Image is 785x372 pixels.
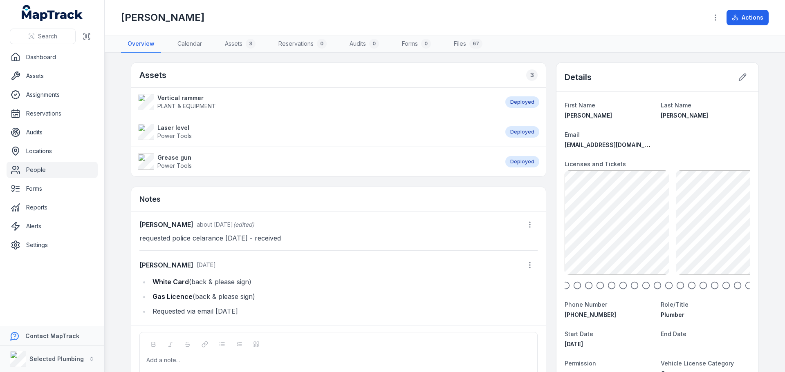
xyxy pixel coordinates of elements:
a: Assets3 [218,36,262,53]
div: 3 [246,39,256,49]
a: Reservations [7,105,98,122]
a: Calendar [171,36,209,53]
a: Settings [7,237,98,253]
h2: Assets [139,69,166,81]
span: First Name [565,102,595,109]
li: Requested via email [DATE] [150,305,538,317]
span: Vehicle License Category [661,360,734,367]
span: PLANT & EQUIPMENT [157,102,216,109]
span: Plumber [661,311,684,318]
strong: Grease gun [157,154,192,162]
a: Reservations0 [272,36,333,53]
a: Dashboard [7,49,98,65]
span: Role/Title [661,301,689,308]
a: Audits0 [343,36,386,53]
a: Alerts [7,218,98,234]
a: Locations [7,143,98,159]
a: Forms [7,180,98,197]
a: Assignments [7,87,98,103]
span: Start Date [565,330,593,337]
h2: Details [565,71,592,83]
time: 8/21/2025, 9:22:51 AM [197,261,216,268]
span: [PHONE_NUMBER] [565,311,616,318]
span: [DATE] [197,261,216,268]
time: 7/14/2025, 9:52:54 AM [197,221,233,228]
div: 0 [369,39,379,49]
div: 0 [317,39,327,49]
a: Vertical rammerPLANT & EQUIPMENT [138,94,497,110]
span: Search [38,32,57,40]
span: Phone Number [565,301,607,308]
li: (back & please sign) [150,276,538,287]
span: Last Name [661,102,691,109]
strong: [PERSON_NAME] [139,220,193,229]
div: Deployed [505,156,539,167]
a: Assets [7,68,98,84]
a: Reports [7,199,98,216]
div: Deployed [505,96,539,108]
a: Laser levelPower Tools [138,124,497,140]
span: [PERSON_NAME] [661,112,708,119]
span: Permission [565,360,596,367]
div: Deployed [505,126,539,138]
span: End Date [661,330,686,337]
li: (back & please sign) [150,291,538,302]
span: about [DATE] [197,221,233,228]
button: Search [10,29,76,44]
strong: Laser level [157,124,192,132]
div: 3 [526,69,538,81]
a: Overview [121,36,161,53]
strong: [PERSON_NAME] [139,260,193,270]
strong: White Card [153,278,189,286]
span: [DATE] [565,341,583,347]
strong: Contact MapTrack [25,332,79,339]
a: Grease gunPower Tools [138,154,497,170]
span: Power Tools [157,162,192,169]
p: requested police celarance [DATE] - received [139,232,538,244]
strong: Gas Licence [153,292,193,301]
span: [EMAIL_ADDRESS][DOMAIN_NAME] [565,141,663,148]
a: People [7,162,98,178]
div: 0 [421,39,431,49]
strong: Vertical rammer [157,94,216,102]
a: Files67 [447,36,489,53]
span: (edited) [233,221,254,228]
a: MapTrack [22,5,83,21]
strong: Selected Plumbing [29,355,84,362]
button: Actions [727,10,769,25]
a: Audits [7,124,98,140]
a: Forms0 [395,36,437,53]
h1: [PERSON_NAME] [121,11,204,24]
span: [PERSON_NAME] [565,112,612,119]
span: Email [565,131,580,138]
div: 67 [469,39,482,49]
h3: Notes [139,194,161,205]
span: Licenses and Tickets [565,160,626,167]
span: Power Tools [157,132,192,139]
time: 1/20/2020, 12:00:00 AM [565,341,583,347]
